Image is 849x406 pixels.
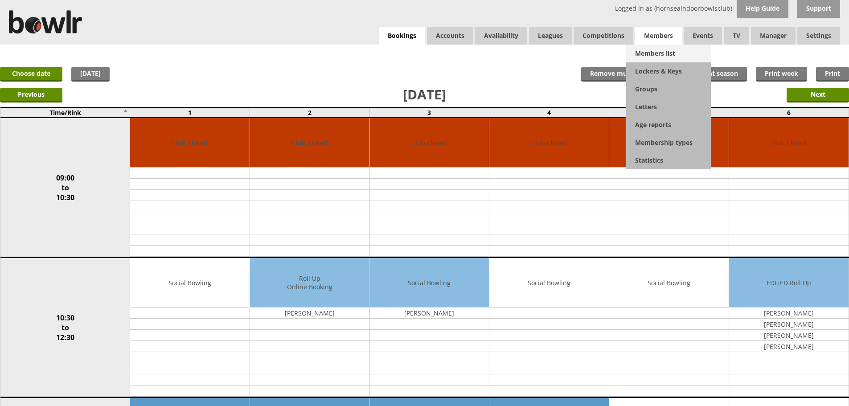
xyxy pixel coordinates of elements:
[130,118,250,168] td: Club Closed
[369,107,489,118] td: 3
[756,67,807,82] a: Print week
[250,107,369,118] td: 2
[581,67,682,82] input: Remove multiple bookings
[626,152,711,169] a: Statistics
[0,258,130,398] td: 10:30 to 12:30
[475,27,527,45] a: Availability
[729,118,849,168] td: Club Closed
[609,258,729,308] td: Social Bowling
[729,308,849,319] td: [PERSON_NAME]
[130,258,250,308] td: Social Bowling
[250,258,369,308] td: Roll Up Online Booking
[729,258,849,308] td: EDITED Roll Up
[729,330,849,341] td: [PERSON_NAME]
[635,27,682,45] span: Members
[250,308,369,319] td: [PERSON_NAME]
[427,27,473,45] span: Accounts
[71,67,110,82] a: [DATE]
[626,116,711,134] a: Age reports
[0,107,130,118] td: Time/Rink
[751,27,796,45] span: Manager
[489,107,609,118] td: 4
[684,27,722,45] a: Events
[729,319,849,330] td: [PERSON_NAME]
[529,27,572,45] a: Leagues
[0,118,130,258] td: 09:00 to 10:30
[370,258,489,308] td: Social Bowling
[609,118,729,168] td: Club Closed
[797,27,840,45] span: Settings
[787,88,849,103] input: Next
[816,67,849,82] a: Print
[250,118,369,168] td: Club Closed
[691,67,747,82] a: Print season
[729,107,849,118] td: 6
[724,27,749,45] span: TV
[130,107,250,118] td: 1
[574,27,633,45] a: Competitions
[626,62,711,80] a: Lockers & Keys
[489,258,609,308] td: Social Bowling
[626,45,711,62] a: Members list
[489,118,609,168] td: Club Closed
[729,341,849,352] td: [PERSON_NAME]
[626,98,711,116] a: Letters
[370,118,489,168] td: Club Closed
[626,134,711,152] a: Membership types
[370,308,489,319] td: [PERSON_NAME]
[609,107,729,118] td: 5
[626,80,711,98] a: Groups
[379,27,425,45] a: Bookings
